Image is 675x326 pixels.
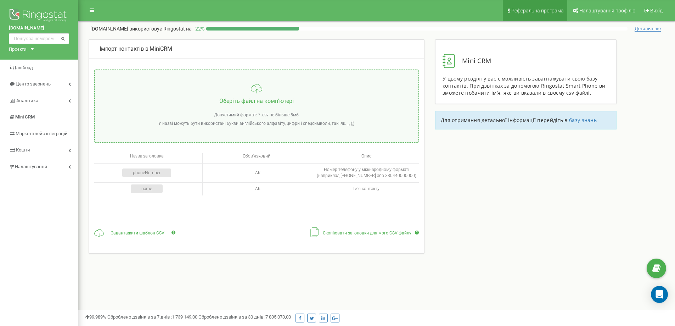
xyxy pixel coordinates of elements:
[635,26,661,32] span: Детальніше
[317,167,416,178] span: Номер телефону у міжнародному форматі (наприклад [PHONE_NUMBER] або 380440000000)
[265,314,291,320] u: 7 835 073,00
[107,314,197,320] span: Оброблено дзвінків за 7 днів :
[16,81,51,87] span: Центр звернень
[129,26,192,32] span: використовує Ringostat на
[13,65,33,70] span: Дашборд
[131,184,163,193] div: name
[198,314,291,320] span: Оброблено дзвінків за 30 днів :
[443,54,609,68] div: Mini CRM
[253,186,261,191] span: ТАК
[353,186,379,191] span: Імʼя контакту
[107,231,168,236] a: Завантажити шаблон CSV
[122,168,171,177] div: phoneNumber
[15,114,35,120] span: Mini CRM
[9,46,27,53] div: Проєкти
[130,154,163,159] span: Назва заголовка
[172,314,197,320] u: 1 739 149,00
[192,25,206,32] p: 22 %
[85,314,106,320] span: 99,989%
[9,7,69,25] img: Ringostat logo
[243,154,270,159] span: Обов'язковий
[100,45,172,52] span: Імпорт контактів в MiniCRM
[569,117,597,123] a: базу знань
[651,286,668,303] div: Open Intercom Messenger
[511,8,564,13] span: Реферальна програма
[16,131,68,136] span: Маркетплейс інтеграцій
[90,25,192,32] p: [DOMAIN_NAME]
[111,231,164,236] span: Завантажити шаблон CSV
[16,98,38,103] span: Аналiтика
[579,8,635,13] span: Налаштування профілю
[441,117,568,123] span: Для отримання детальної інформації перейдіть в
[16,147,30,153] span: Кошти
[443,75,605,96] span: У цьому розділі у вас є можливість завантажувати свою базу контактів. При дзвінках за допомогою R...
[323,231,411,236] span: Скопіювати заголовки для мого CSV файлу
[253,170,261,175] span: ТАК
[15,164,47,169] span: Налаштування
[361,154,371,159] span: Опис
[650,8,663,13] span: Вихід
[9,33,69,44] input: Пошук за номером
[9,25,69,32] a: [DOMAIN_NAME]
